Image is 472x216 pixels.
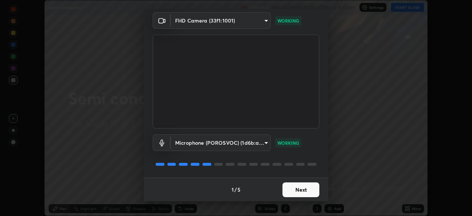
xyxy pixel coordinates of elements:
h4: 5 [237,186,240,193]
h4: 1 [232,186,234,193]
p: WORKING [277,140,299,146]
h4: / [235,186,237,193]
p: WORKING [277,17,299,24]
button: Next [282,182,319,197]
div: FHD Camera (33f1:1001) [171,12,271,29]
div: FHD Camera (33f1:1001) [171,134,271,151]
